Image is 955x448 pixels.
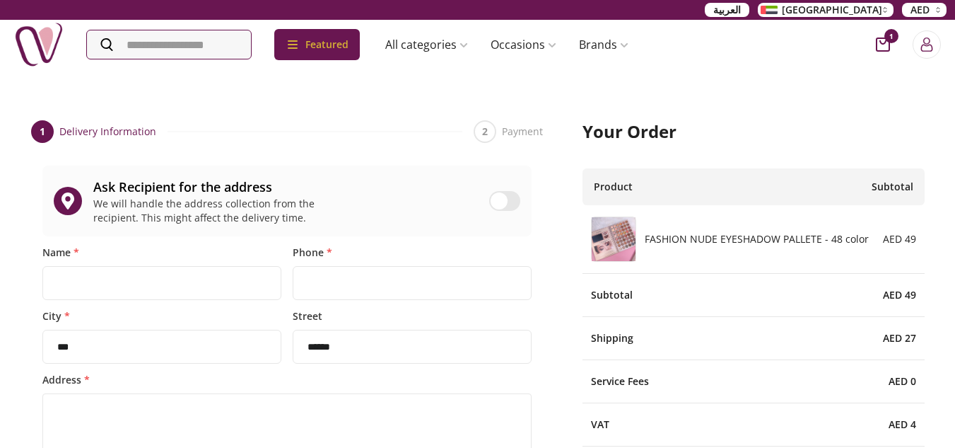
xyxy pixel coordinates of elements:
[42,375,532,385] label: Address
[479,30,568,59] a: Occasions
[592,217,635,261] img: 1728547901930.webp
[293,311,532,321] label: Street
[582,360,924,403] div: Service Fees
[582,403,924,447] div: VAT
[87,30,251,59] input: Search
[636,232,869,246] h6: FASHION NUDE EYESHADOW PALLETE - 48 color
[889,374,916,389] span: AED 0
[877,232,916,246] div: AED 49
[274,29,360,60] div: Featured
[582,317,924,360] div: Shipping
[582,120,924,143] h2: Your Order
[474,120,496,143] div: 2
[876,38,890,52] button: cart-button
[872,180,913,194] span: Subtotal
[93,177,479,197] div: Ask Recipient for the address
[502,125,543,139] span: Payment
[93,197,324,225] div: We will handle the address collection from the recipient. This might affect the delivery time.
[582,274,924,317] div: Subtotal
[59,125,156,139] span: Delivery Information
[14,20,64,69] img: Nigwa-uae-gifts
[910,3,930,17] span: AED
[782,3,882,17] span: [GEOGRAPHIC_DATA]
[42,248,281,258] label: Name
[761,6,778,14] img: Arabic_dztd3n.png
[889,418,916,432] span: AED 4
[31,120,156,143] button: 1Delivery Information
[31,120,54,143] div: 1
[884,29,898,43] span: 1
[913,30,941,59] button: Login
[568,30,640,59] a: Brands
[42,311,281,321] label: City
[883,331,916,345] span: AED 27
[374,30,479,59] a: All categories
[594,180,633,194] span: Product
[758,3,894,17] button: [GEOGRAPHIC_DATA]
[883,288,916,302] span: AED 49
[474,120,543,143] button: 2Payment
[293,248,532,258] label: Phone
[713,3,741,17] span: العربية
[902,3,947,17] button: AED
